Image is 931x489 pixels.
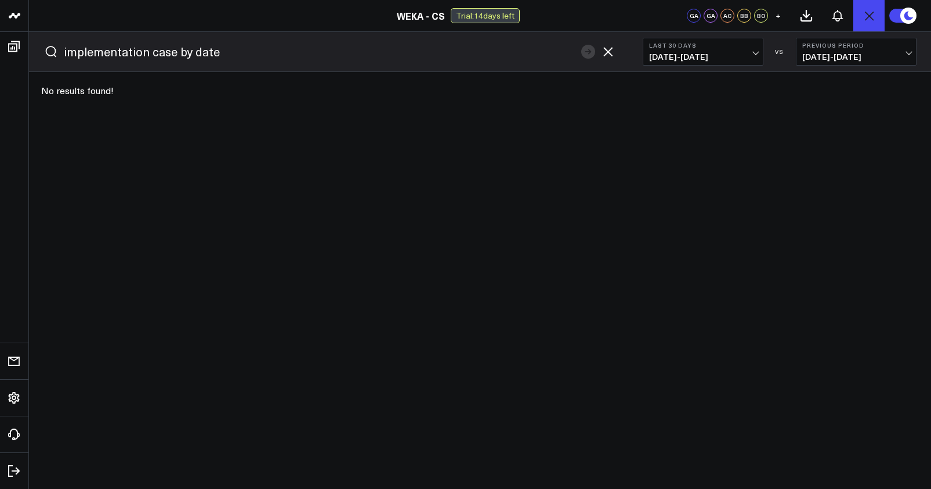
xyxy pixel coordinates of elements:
input: Search for any metric [64,43,575,60]
span: [DATE] - [DATE] [649,52,757,62]
div: GA [687,9,701,23]
span: + [776,12,781,20]
button: Previous Period[DATE]-[DATE] [796,38,916,66]
span: [DATE] - [DATE] [802,52,910,62]
div: BO [754,9,768,23]
div: Trial: 14 days left [451,8,520,23]
b: Last 30 Days [649,42,757,49]
p: No results found! [41,84,919,98]
a: WEKA - CS [397,9,445,22]
div: BB [737,9,751,23]
button: Last 30 Days[DATE]-[DATE] [643,38,763,66]
div: AC [720,9,734,23]
button: + [771,9,785,23]
div: VS [769,48,790,55]
b: Previous Period [802,42,910,49]
div: GA [704,9,718,23]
